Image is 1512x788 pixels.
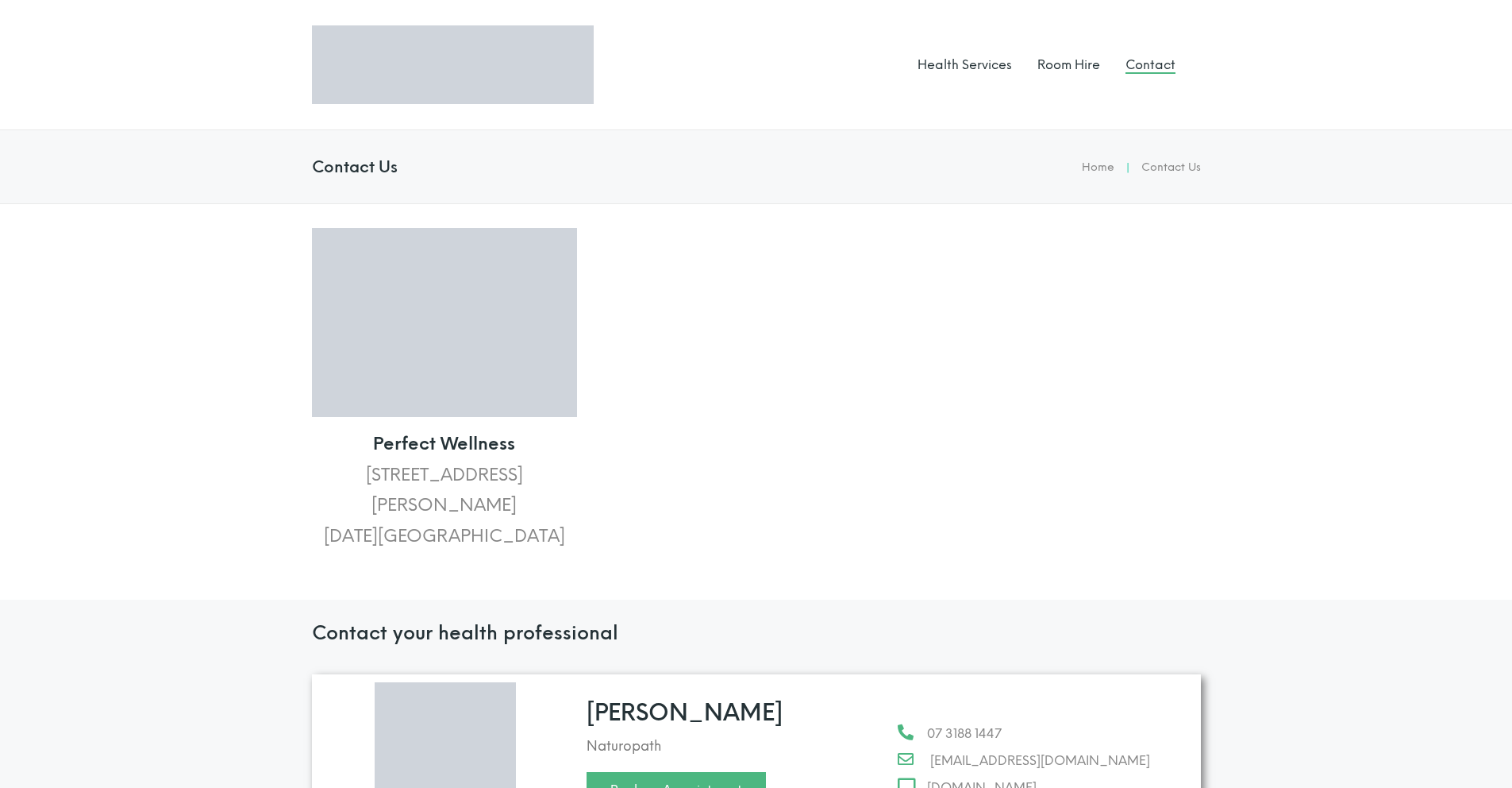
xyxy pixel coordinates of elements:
[1141,158,1201,178] li: Contact Us
[587,698,783,726] a: [PERSON_NAME]
[1037,57,1100,72] a: Room Hire
[312,157,398,176] h4: Contact Us
[918,57,1012,72] a: Health Services
[373,433,515,454] strong: Perfect Wellness
[1125,57,1175,72] a: Contact
[1082,160,1114,174] a: Home
[898,750,1189,772] a: [EMAIL_ADDRESS][DOMAIN_NAME]
[312,429,577,551] p: [STREET_ADDRESS][PERSON_NAME] [DATE][GEOGRAPHIC_DATA]
[587,740,882,753] h5: Naturopath
[918,723,1002,745] span: 07 3188 1447
[312,228,577,418] img: Perfect Wellness Outside
[1114,158,1141,178] li: |
[312,25,594,104] img: Logo Perfect Wellness 710x197
[312,624,1201,643] h3: Contact your health professional
[593,228,1198,513] iframe: Perfect Welness
[921,750,1150,772] span: [EMAIL_ADDRESS][DOMAIN_NAME]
